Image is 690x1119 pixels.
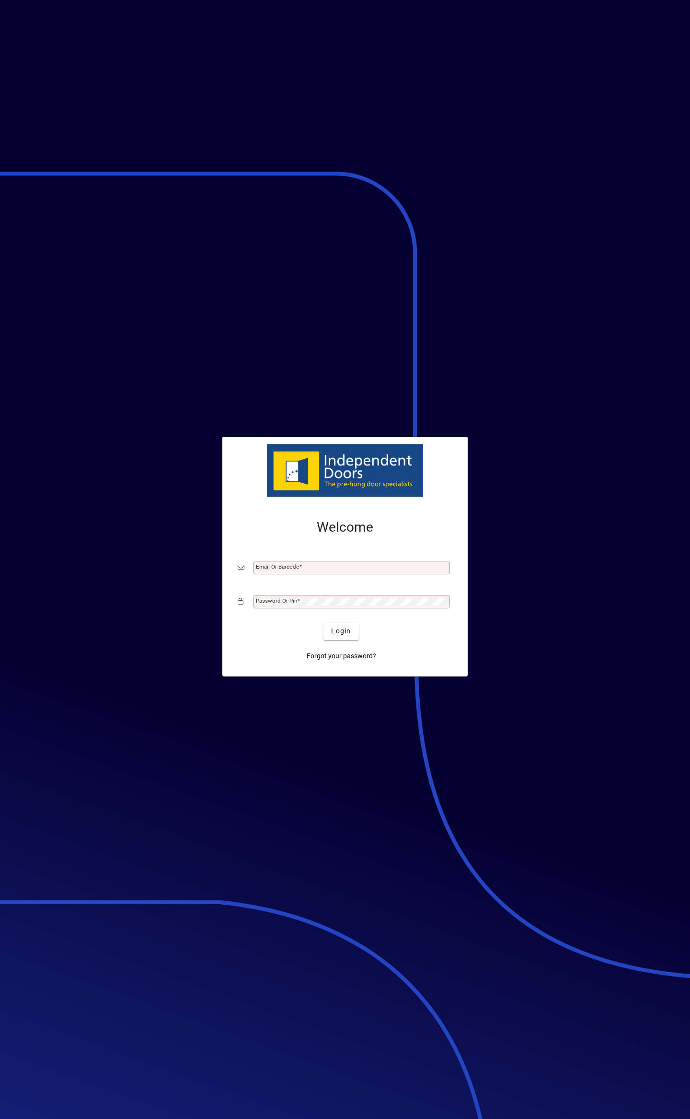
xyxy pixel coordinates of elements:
[307,651,376,661] span: Forgot your password?
[331,626,351,636] span: Login
[238,519,452,536] h2: Welcome
[256,563,299,570] mat-label: Email or Barcode
[323,623,358,640] button: Login
[303,648,380,665] a: Forgot your password?
[256,597,297,604] mat-label: Password or Pin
